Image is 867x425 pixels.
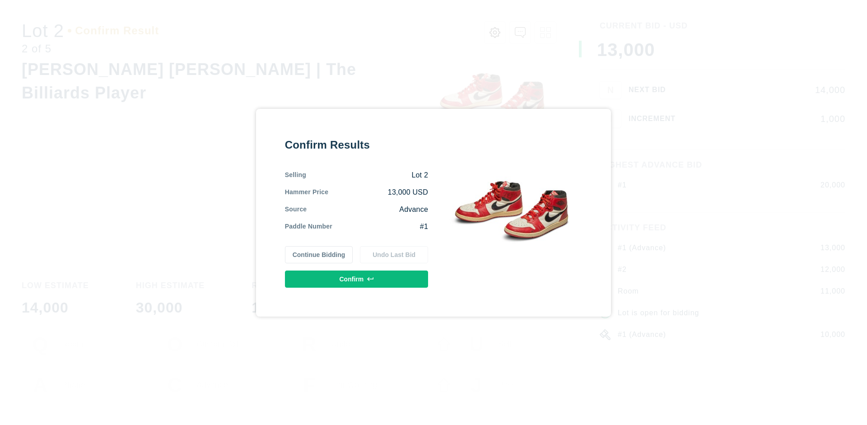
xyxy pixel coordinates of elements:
[328,187,428,197] div: 13,000 USD
[285,138,428,152] div: Confirm Results
[285,271,428,288] button: Confirm
[306,170,428,180] div: Lot 2
[332,222,428,232] div: #1
[285,187,329,197] div: Hammer Price
[360,246,428,263] button: Undo Last Bid
[285,205,307,215] div: Source
[307,205,428,215] div: Advance
[285,170,306,180] div: Selling
[285,222,332,232] div: Paddle Number
[285,246,353,263] button: Continue Bidding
